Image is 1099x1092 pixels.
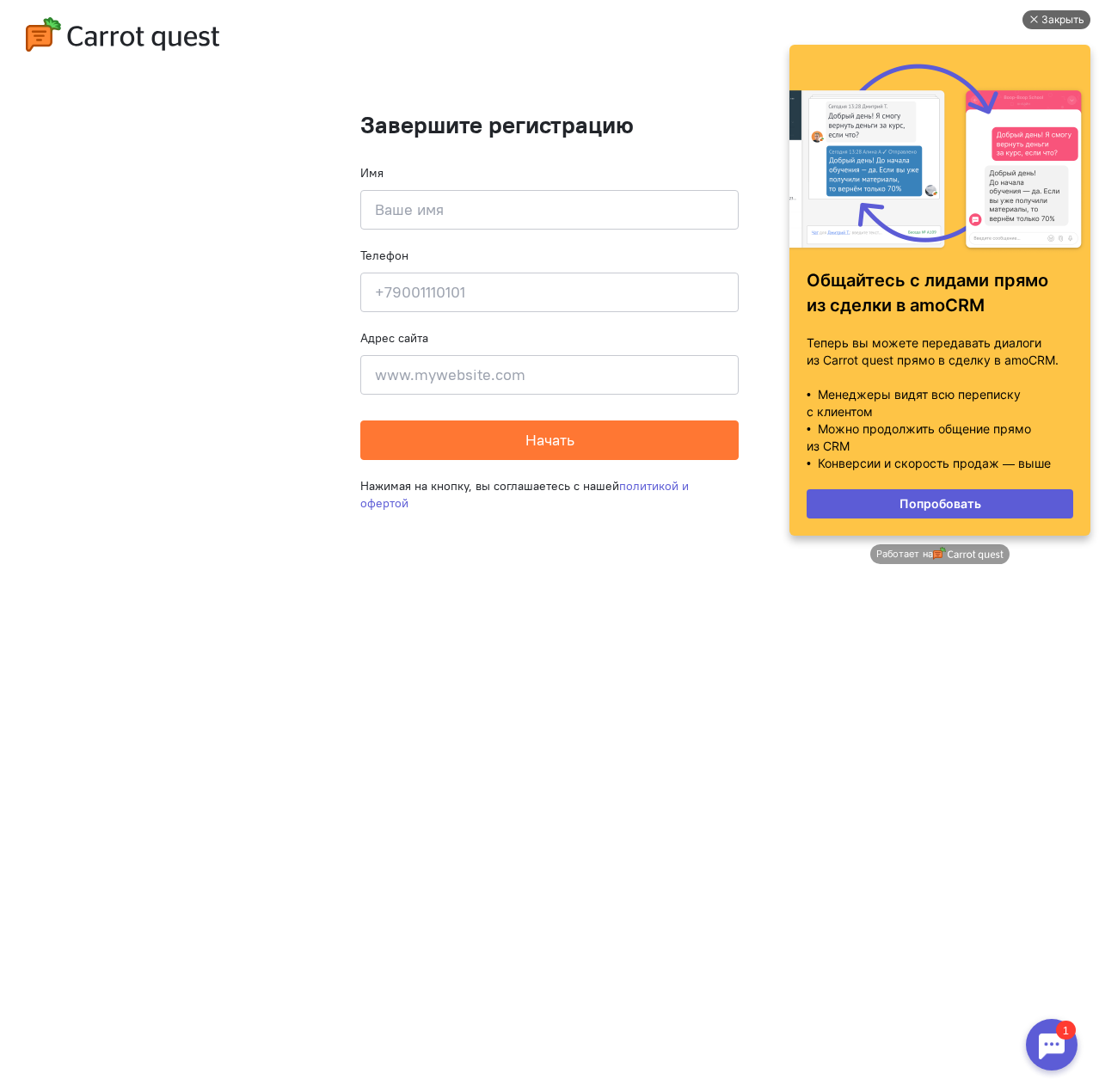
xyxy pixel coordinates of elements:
input: +79001110101 [360,273,739,312]
a: Попробовать [26,489,292,518]
div: Нажимая на кнопку, вы соглашаетесь с нашей [360,460,739,529]
input: www.mywebsite.com [360,355,739,395]
h1: Завершите регистрацию [360,112,739,138]
p: • Конверсии и скорость продаж — выше [26,455,292,472]
a: Работает на [89,544,228,564]
p: • Можно продолжить общение прямо [26,420,292,438]
label: Телефон [360,247,408,264]
a: политикой и офертой [360,478,689,511]
img: carrot-quest-logo.svg [26,17,219,52]
p: из CRM [26,438,292,455]
input: Ваше имя [360,190,739,230]
button: Начать [360,420,739,460]
strong: прямо [213,270,267,291]
p: • Менеджеры видят всю переписку [26,386,292,403]
strong: из сделки в amoCRM [26,295,204,316]
img: logo [152,547,223,561]
strong: Общайтесь с лидами [26,270,208,291]
p: Теперь вы можете передавать диалоги из Carrot quest прямо в сделку в amoCRM. [26,334,292,369]
span: Работает на [95,548,151,561]
label: Имя [360,164,384,181]
label: Адрес сайта [360,329,428,347]
span: Начать [525,430,574,450]
div: 1 [39,10,58,29]
div: Закрыть [261,10,304,29]
p: с клиентом [26,403,292,420]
